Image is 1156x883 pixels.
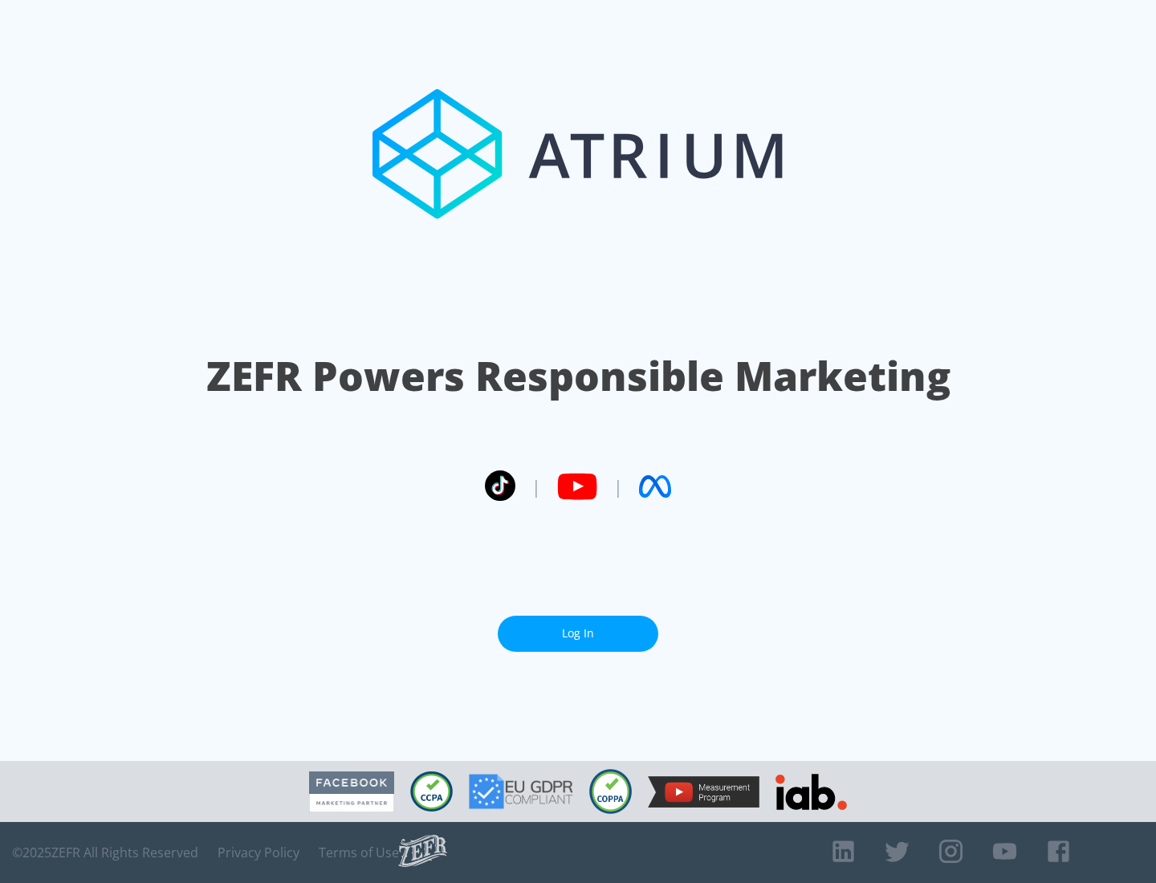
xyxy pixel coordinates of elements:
a: Log In [498,616,658,652]
span: | [531,474,541,498]
span: | [613,474,623,498]
a: Terms of Use [319,844,399,861]
span: © 2025 ZEFR All Rights Reserved [12,844,198,861]
img: IAB [775,774,847,810]
img: CCPA Compliant [410,771,453,812]
h1: ZEFR Powers Responsible Marketing [206,348,950,404]
img: Facebook Marketing Partner [309,771,394,812]
img: YouTube Measurement Program [648,776,759,808]
img: COPPA Compliant [589,769,632,814]
img: GDPR Compliant [469,774,573,809]
a: Privacy Policy [218,844,299,861]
